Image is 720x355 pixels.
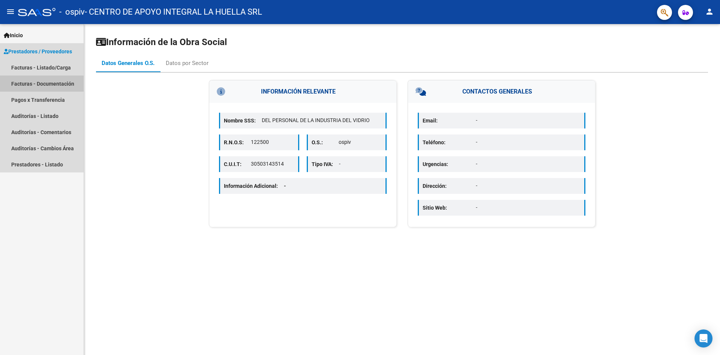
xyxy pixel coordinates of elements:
p: Sitio Web: [423,204,476,212]
p: - [476,182,580,190]
p: DEL PERSONAL DE LA INDUSTRIA DEL VIDRIO [262,116,382,124]
p: - [476,204,580,211]
div: Datos por Sector [166,59,208,67]
h1: Información de la Obra Social [96,36,708,48]
p: Nombre SSS: [224,116,262,125]
p: Información Adicional: [224,182,292,190]
p: Tipo IVA: [312,160,339,168]
p: - [476,116,580,124]
p: - [476,138,580,146]
p: C.U.I.T: [224,160,251,168]
p: ospiv [339,138,382,146]
p: R.N.O.S: [224,138,251,147]
p: - [339,160,382,168]
span: Prestadores / Proveedores [4,47,72,56]
mat-icon: person [705,7,714,16]
p: 122500 [251,138,294,146]
span: - CENTRO DE APOYO INTEGRAL LA HUELLA SRL [85,4,262,20]
p: 30503143514 [251,160,294,168]
p: Urgencias: [423,160,476,168]
div: Datos Generales O.S. [102,59,154,67]
div: Open Intercom Messenger [694,329,712,347]
p: Teléfono: [423,138,476,147]
p: O.S.: [312,138,339,147]
span: Inicio [4,31,23,39]
span: - [284,183,286,189]
span: - ospiv [59,4,85,20]
p: - [476,160,580,168]
p: Email: [423,116,476,125]
mat-icon: menu [6,7,15,16]
h3: INFORMACIÓN RELEVANTE [209,80,396,103]
p: Dirección: [423,182,476,190]
h3: CONTACTOS GENERALES [408,80,595,103]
